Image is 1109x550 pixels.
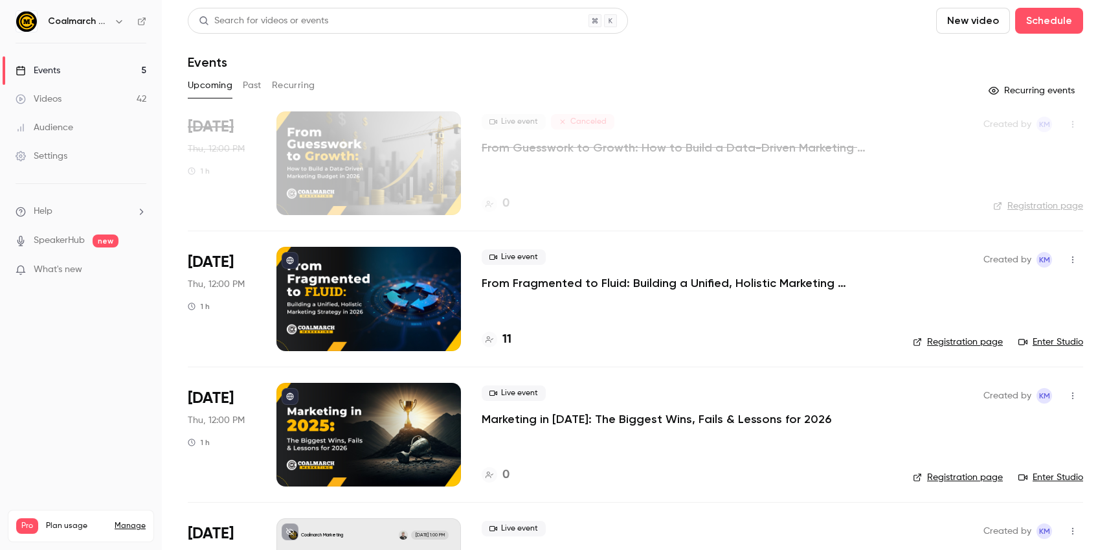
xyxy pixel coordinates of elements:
img: Coalmarch Marketing [16,11,37,32]
span: Help [34,205,52,218]
span: [DATE] [188,523,234,544]
a: SpeakerHub [34,234,85,247]
span: Created by [983,117,1031,132]
button: Recurring [272,75,315,96]
span: KM [1039,523,1050,539]
a: From Guesswork to Growth: How to Build a Data-Driven Marketing Budget in [DATE] [482,140,870,155]
span: [DATE] [188,252,234,273]
span: Live event [482,114,546,130]
span: Katie McCaskill [1036,388,1052,404]
span: Katie McCaskill [1036,523,1052,539]
span: new [93,235,118,247]
button: Schedule [1015,8,1083,34]
h4: 0 [502,466,510,484]
span: KM [1039,117,1050,132]
img: Jim Ross [399,531,408,540]
div: Oct 16 Thu, 12:00 PM (America/New York) [188,111,256,215]
div: Videos [16,93,62,106]
div: 1 h [188,166,210,176]
button: Past [243,75,262,96]
div: Nov 13 Thu, 12:00 PM (America/New York) [188,383,256,487]
a: Manage [115,521,146,531]
span: Created by [983,388,1031,404]
li: help-dropdown-opener [16,205,146,218]
span: Live event [482,385,546,401]
h1: Events [188,54,227,70]
a: Enter Studio [1018,336,1083,349]
a: 11 [482,331,511,349]
span: Created by [983,252,1031,268]
div: Search for videos or events [199,14,328,28]
a: Enter Studio [1018,471,1083,484]
span: KM [1039,252,1050,268]
iframe: Noticeable Trigger [131,264,146,276]
span: What's new [34,263,82,277]
span: Katie McCaskill [1036,117,1052,132]
span: Live event [482,249,546,265]
span: KM [1039,388,1050,404]
a: Registration page [993,200,1083,212]
span: [DATE] [188,117,234,137]
span: Canceled [551,114,614,130]
div: 1 h [188,437,210,448]
button: New video [936,8,1010,34]
div: Oct 30 Thu, 12:00 PM (America/New York) [188,247,256,350]
div: Settings [16,150,67,163]
span: Live event [482,521,546,536]
div: 1 h [188,301,210,312]
div: Events [16,64,60,77]
a: Registration page [913,471,1003,484]
span: Katie McCaskill [1036,252,1052,268]
a: 0 [482,195,510,212]
h4: 0 [502,195,510,212]
a: From Fragmented to Fluid: Building a Unified, Holistic Marketing Strategy in [DATE] [482,275,870,291]
span: Thu, 12:00 PM [188,143,245,155]
span: Thu, 12:00 PM [188,278,245,291]
h6: Coalmarch Marketing [48,15,109,28]
span: Thu, 12:00 PM [188,414,245,427]
h4: 11 [502,331,511,349]
p: Coalmarch Marketing [301,532,343,538]
div: Audience [16,121,73,134]
a: 0 [482,466,510,484]
span: Pro [16,518,38,534]
span: [DATE] 1:00 PM [411,531,448,540]
button: Recurring events [983,80,1083,101]
a: Marketing in [DATE]: The Biggest Wins, Fails & Lessons for 2026 [482,411,831,427]
button: Upcoming [188,75,232,96]
span: Plan usage [46,521,107,531]
span: [DATE] [188,388,234,409]
a: Registration page [913,336,1003,349]
span: Created by [983,523,1031,539]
